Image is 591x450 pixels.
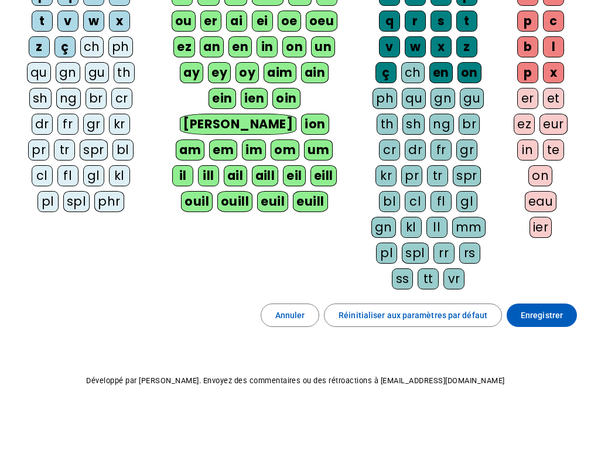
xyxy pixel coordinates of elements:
[339,308,487,322] span: Réinitialiser aux paramètres par défaut
[261,304,320,327] button: Annuler
[275,308,305,322] span: Annuler
[324,304,502,327] button: Réinitialiser aux paramètres par défaut
[507,304,577,327] button: Enregistrer
[521,308,563,322] span: Enregistrer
